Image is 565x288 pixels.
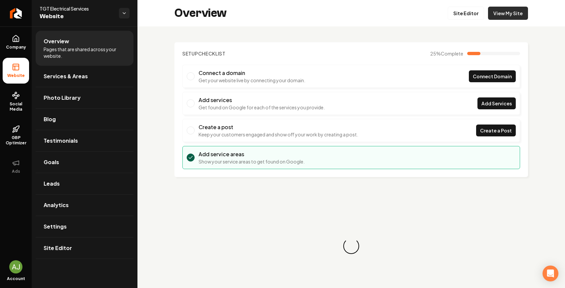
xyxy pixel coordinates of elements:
[44,244,72,252] span: Site Editor
[199,150,305,158] h3: Add service areas
[40,5,114,12] span: TGT Electrical Services
[477,97,516,109] a: Add Services
[44,201,69,209] span: Analytics
[199,158,305,165] p: Show your service areas to get found on Google.
[199,96,325,104] h3: Add services
[44,137,78,145] span: Testimonials
[44,158,59,166] span: Goals
[36,173,133,194] a: Leads
[3,120,29,151] a: GBP Optimizer
[182,51,198,56] span: Setup
[44,180,60,188] span: Leads
[9,260,22,273] img: AJ Nimeh
[44,94,81,102] span: Photo Library
[44,115,56,123] span: Blog
[36,152,133,173] a: Goals
[44,37,69,45] span: Overview
[36,130,133,151] a: Testimonials
[481,100,512,107] span: Add Services
[199,77,305,84] p: Get your website live by connecting your domain.
[10,8,22,18] img: Rebolt Logo
[9,260,22,273] button: Open user button
[36,87,133,108] a: Photo Library
[199,104,325,111] p: Get found on Google for each of the services you provide.
[7,276,25,281] span: Account
[44,72,88,80] span: Services & Areas
[36,66,133,87] a: Services & Areas
[476,125,516,136] a: Create a Post
[199,123,358,131] h3: Create a post
[9,169,23,174] span: Ads
[40,12,114,21] span: Website
[36,237,133,259] a: Site Editor
[3,29,29,55] a: Company
[340,235,362,257] div: Loading
[473,73,512,80] span: Connect Domain
[199,69,305,77] h3: Connect a domain
[480,127,512,134] span: Create a Post
[441,51,463,56] span: Complete
[3,86,29,117] a: Social Media
[44,223,67,231] span: Settings
[5,73,27,78] span: Website
[543,266,558,281] div: Open Intercom Messenger
[3,45,29,50] span: Company
[199,131,358,138] p: Keep your customers engaged and show off your work by creating a post.
[430,50,463,57] span: 25 %
[3,135,29,146] span: GBP Optimizer
[182,50,226,57] h2: Checklist
[174,7,227,20] h2: Overview
[3,101,29,112] span: Social Media
[44,46,126,59] span: Pages that are shared across your website.
[36,216,133,237] a: Settings
[469,70,516,82] a: Connect Domain
[36,195,133,216] a: Analytics
[36,109,133,130] a: Blog
[488,7,528,20] a: View My Site
[448,7,484,20] a: Site Editor
[3,154,29,179] button: Ads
